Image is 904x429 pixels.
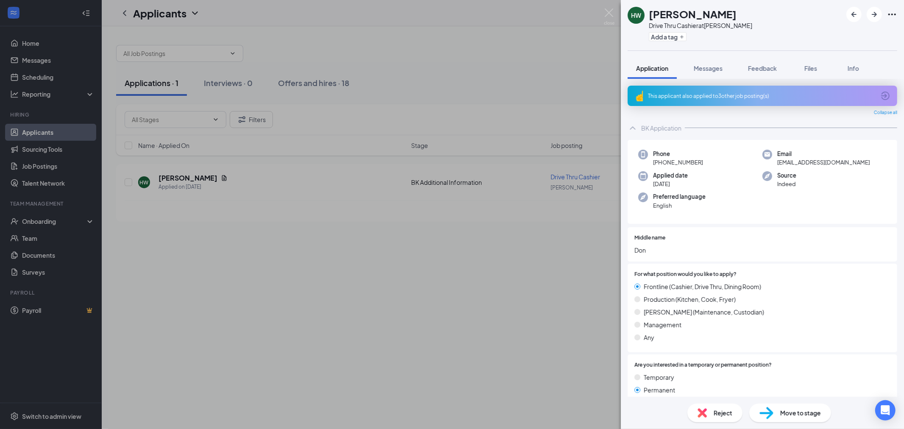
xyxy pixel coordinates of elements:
[644,333,654,342] span: Any
[777,158,870,167] span: [EMAIL_ADDRESS][DOMAIN_NAME]
[887,9,897,19] svg: Ellipses
[649,7,737,21] h1: [PERSON_NAME]
[777,180,796,188] span: Indeed
[628,123,638,133] svg: ChevronUp
[641,124,681,132] div: BK Application
[867,7,882,22] button: ArrowRight
[848,64,859,72] span: Info
[880,91,890,101] svg: ArrowCircle
[679,34,684,39] svg: Plus
[644,307,764,317] span: [PERSON_NAME] (Maintenance, Custodian)
[849,9,859,19] svg: ArrowLeftNew
[748,64,777,72] span: Feedback
[804,64,817,72] span: Files
[874,109,897,116] span: Collapse all
[631,11,641,19] div: HW
[636,64,668,72] span: Application
[653,180,688,188] span: [DATE]
[694,64,723,72] span: Messages
[634,361,772,369] span: Are you interested in a temporary or permanent position?
[714,408,732,418] span: Reject
[644,295,736,304] span: Production (Kitchen, Cook, Fryer)
[644,320,681,329] span: Management
[653,158,703,167] span: [PHONE_NUMBER]
[777,150,870,158] span: Email
[644,385,675,395] span: Permanent
[644,282,761,291] span: Frontline (Cashier, Drive Thru, Dining Room)
[653,150,703,158] span: Phone
[634,234,665,242] span: Middle name
[649,21,752,30] div: Drive Thru Cashier at [PERSON_NAME]
[653,192,706,201] span: Preferred language
[780,408,821,418] span: Move to stage
[777,171,796,180] span: Source
[875,400,896,421] div: Open Intercom Messenger
[653,171,688,180] span: Applied date
[648,92,875,100] div: This applicant also applied to 3 other job posting(s)
[649,32,687,41] button: PlusAdd a tag
[653,201,706,210] span: English
[634,245,890,255] span: Don
[634,270,737,279] span: For what position would you like to apply?
[869,9,879,19] svg: ArrowRight
[644,373,674,382] span: Temporary
[846,7,862,22] button: ArrowLeftNew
